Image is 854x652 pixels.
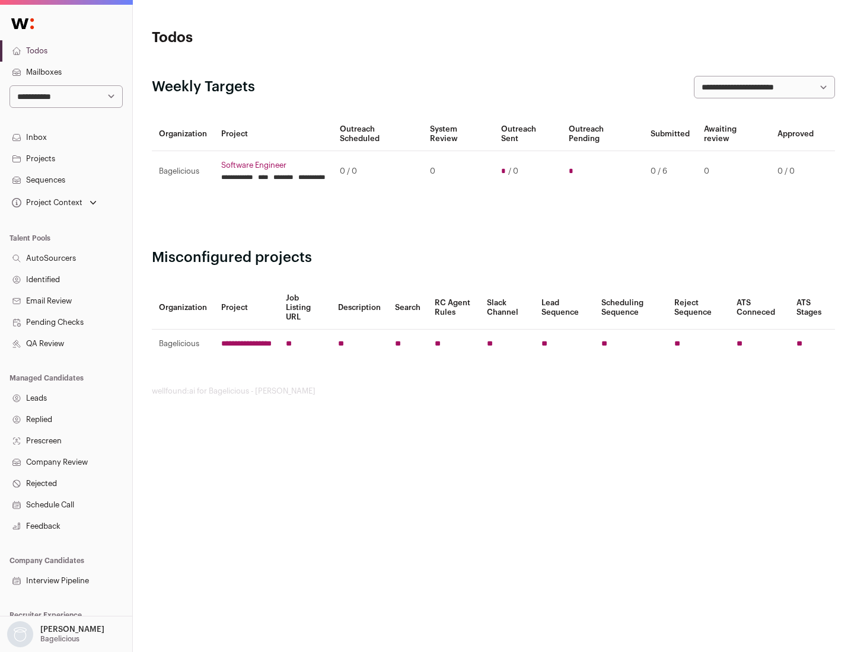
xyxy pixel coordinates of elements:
[428,286,479,330] th: RC Agent Rules
[152,117,214,151] th: Organization
[770,117,821,151] th: Approved
[40,634,79,644] p: Bagelicious
[40,625,104,634] p: [PERSON_NAME]
[729,286,789,330] th: ATS Conneced
[152,78,255,97] h2: Weekly Targets
[643,151,697,192] td: 0 / 6
[534,286,594,330] th: Lead Sequence
[594,286,667,330] th: Scheduling Sequence
[5,12,40,36] img: Wellfound
[9,194,99,211] button: Open dropdown
[643,117,697,151] th: Submitted
[423,151,493,192] td: 0
[5,621,107,647] button: Open dropdown
[697,151,770,192] td: 0
[9,198,82,207] div: Project Context
[214,286,279,330] th: Project
[508,167,518,176] span: / 0
[770,151,821,192] td: 0 / 0
[494,117,562,151] th: Outreach Sent
[789,286,835,330] th: ATS Stages
[152,248,835,267] h2: Misconfigured projects
[7,621,33,647] img: nopic.png
[562,117,643,151] th: Outreach Pending
[697,117,770,151] th: Awaiting review
[331,286,388,330] th: Description
[279,286,331,330] th: Job Listing URL
[152,386,835,396] footer: wellfound:ai for Bagelicious - [PERSON_NAME]
[152,28,380,47] h1: Todos
[333,117,423,151] th: Outreach Scheduled
[152,330,214,359] td: Bagelicious
[152,151,214,192] td: Bagelicious
[423,117,493,151] th: System Review
[221,161,326,170] a: Software Engineer
[214,117,333,151] th: Project
[480,286,534,330] th: Slack Channel
[152,286,214,330] th: Organization
[667,286,730,330] th: Reject Sequence
[333,151,423,192] td: 0 / 0
[388,286,428,330] th: Search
